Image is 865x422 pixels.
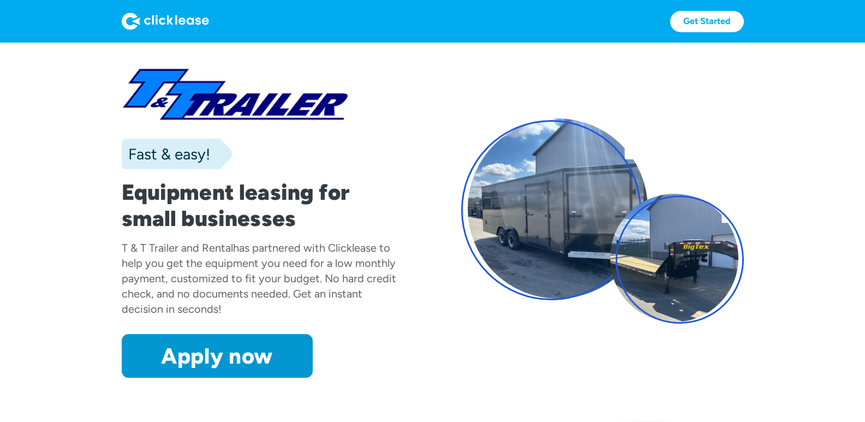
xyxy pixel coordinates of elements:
[122,241,396,316] div: has partnered with Clicklease to help you get the equipment you need for a low monthly payment, c...
[122,13,209,30] img: Logo
[122,241,233,254] div: T & T Trailer and Rental
[122,179,404,231] h1: Equipment leasing for small businesses
[122,143,210,165] div: Fast & easy!
[122,334,313,378] a: Apply now
[670,11,744,32] a: Get Started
